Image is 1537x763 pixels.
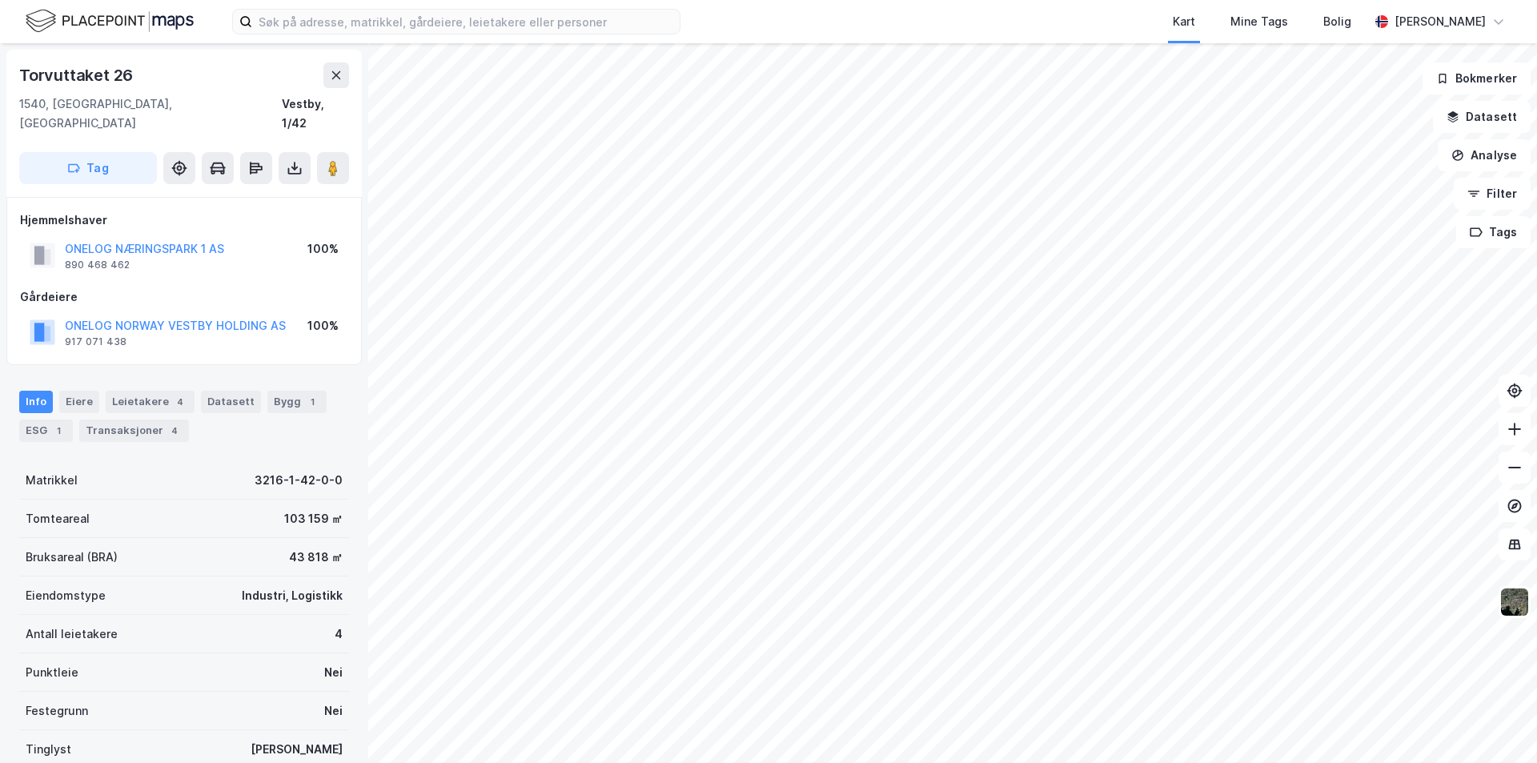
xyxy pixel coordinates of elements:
button: Datasett [1433,101,1531,133]
div: Transaksjoner [79,420,189,442]
div: Eiere [59,391,99,413]
div: Tinglyst [26,740,71,759]
div: 100% [307,316,339,335]
div: Industri, Logistikk [242,586,343,605]
div: [PERSON_NAME] [1395,12,1486,31]
div: 4 [167,423,183,439]
input: Søk på adresse, matrikkel, gårdeiere, leietakere eller personer [252,10,680,34]
div: ESG [19,420,73,442]
div: Nei [324,663,343,682]
iframe: Chat Widget [1457,686,1537,763]
img: logo.f888ab2527a4732fd821a326f86c7f29.svg [26,7,194,35]
div: Kart [1173,12,1195,31]
div: Eiendomstype [26,586,106,605]
div: 1 [304,394,320,410]
div: Nei [324,701,343,721]
div: Hjemmelshaver [20,211,348,230]
div: Datasett [201,391,261,413]
div: Tomteareal [26,509,90,528]
div: 1540, [GEOGRAPHIC_DATA], [GEOGRAPHIC_DATA] [19,94,282,133]
button: Analyse [1438,139,1531,171]
div: Matrikkel [26,471,78,490]
div: 43 818 ㎡ [289,548,343,567]
button: Filter [1454,178,1531,210]
div: [PERSON_NAME] [251,740,343,759]
div: Bruksareal (BRA) [26,548,118,567]
img: 9k= [1499,587,1530,617]
button: Bokmerker [1423,62,1531,94]
div: Leietakere [106,391,195,413]
div: Vestby, 1/42 [282,94,349,133]
div: Punktleie [26,663,78,682]
div: 103 159 ㎡ [284,509,343,528]
button: Tag [19,152,157,184]
div: 1 [50,423,66,439]
div: Antall leietakere [26,624,118,644]
div: 917 071 438 [65,335,126,348]
div: 4 [172,394,188,410]
div: 4 [335,624,343,644]
div: Bolig [1323,12,1351,31]
div: 100% [307,239,339,259]
div: Gårdeiere [20,287,348,307]
div: Mine Tags [1230,12,1288,31]
div: 3216-1-42-0-0 [255,471,343,490]
button: Tags [1456,216,1531,248]
div: Bygg [267,391,327,413]
div: Festegrunn [26,701,88,721]
div: 890 468 462 [65,259,130,271]
div: Torvuttaket 26 [19,62,136,88]
div: Info [19,391,53,413]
